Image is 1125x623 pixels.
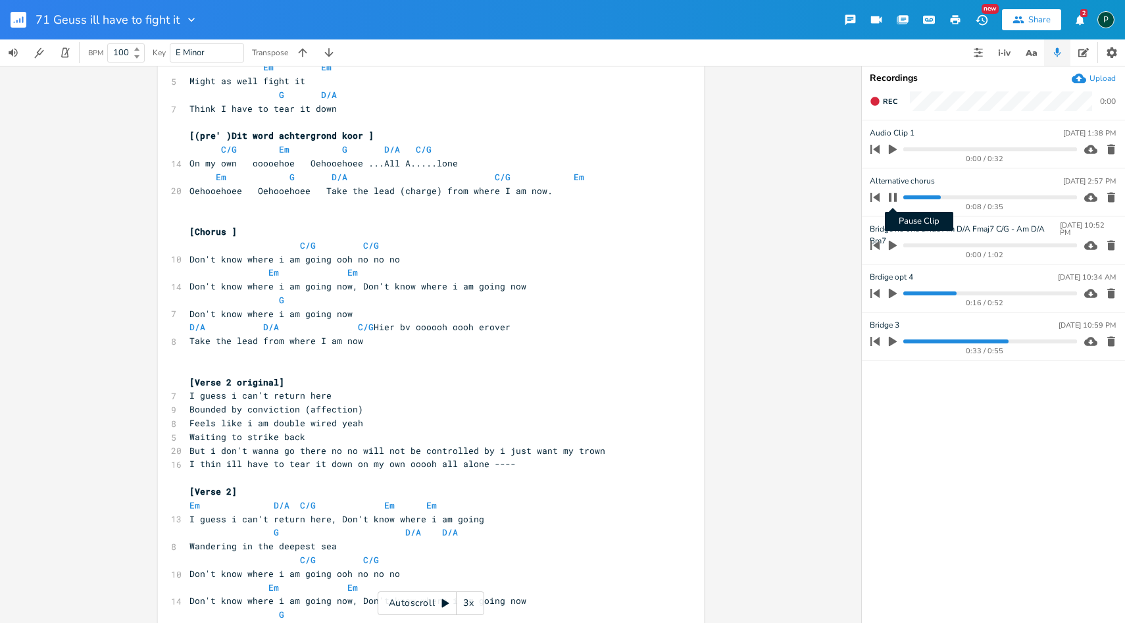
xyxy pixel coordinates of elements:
span: C/G [363,554,379,566]
div: 0:33 / 0:55 [893,347,1077,355]
div: [DATE] 10:52 PM [1060,222,1116,236]
div: Key [153,49,166,57]
span: I guess i can't return here [189,389,332,401]
span: Em [347,266,358,278]
span: Alternative chorus [870,175,935,187]
span: Hier bv oooooh oooh erover [189,321,511,333]
span: C/G [358,321,374,333]
span: Feels like i am double wired yeah [189,417,363,429]
span: Might as well fight it [189,75,305,87]
span: Bounded by conviction (affection) [189,403,363,415]
div: Upload [1089,73,1116,84]
span: D/A [442,526,458,538]
span: Oehooehoee Oehooehoee Take the lead (charge) from where I am now. [189,185,553,197]
span: Em [268,582,279,593]
span: Em [384,499,395,511]
span: Bridge no one einde Am D/A Fmaj7 C/G - Am D/A Bm7 [870,223,1060,236]
span: Brdige opt 4 [870,271,913,284]
div: 0:00 [1100,97,1116,105]
div: 3x [457,591,480,615]
span: 71 Geuss ill have to fight it [36,14,180,26]
span: Think I have to tear it down [189,103,337,114]
button: Pause Clip [884,187,901,208]
span: Em [347,582,358,593]
button: Share [1002,9,1061,30]
span: [Chorus ] [189,226,237,237]
span: G [279,89,284,101]
div: Recordings [870,74,1117,83]
span: E Minor [176,47,205,59]
span: G [274,526,279,538]
span: Em [268,266,279,278]
span: C/G [300,239,316,251]
button: 2 [1066,8,1093,32]
span: G [279,609,284,620]
span: Bridge 3 [870,319,899,332]
span: G [289,171,295,183]
span: Don't know where i am going ooh no no no [189,568,400,580]
span: Em [279,143,289,155]
span: C/G [495,171,511,183]
span: Wandering in the deepest sea [189,540,337,552]
div: 0:08 / 0:35 [893,203,1077,211]
span: Audio Clip 1 [870,127,914,139]
span: Em [263,61,274,73]
span: D/A [263,321,279,333]
span: [Verse 2 original] [189,376,284,388]
div: [DATE] 10:34 AM [1058,274,1116,281]
div: 0:16 / 0:52 [893,299,1077,307]
span: Don't know where i am going now, Don't know where i am going now [189,595,526,607]
div: Autoscroll [378,591,484,615]
div: Transpose [252,49,288,57]
button: Upload [1072,71,1116,86]
span: C/G [300,499,316,511]
div: Piepo [1097,11,1114,28]
span: I guess i can't return here, Don't know where i am going [189,513,484,525]
span: [Verse 2] [189,486,237,497]
span: D/A [405,526,421,538]
span: D/A [384,143,400,155]
span: Em [426,499,437,511]
span: D/A [321,89,337,101]
span: Rec [883,97,897,107]
span: Don't know where i am going ooh no no no [189,253,400,265]
button: Rec [864,91,903,112]
span: C/G [416,143,432,155]
div: BPM [88,49,103,57]
span: On my own ooooehoe Oehooehoee ...All A.....lone [189,157,458,169]
span: Em [574,171,584,183]
span: D/A [189,321,205,333]
span: D/A [332,171,347,183]
div: 0:00 / 0:32 [893,155,1077,162]
span: Waiting to strike back [189,431,305,443]
div: 2 [1080,9,1087,17]
button: New [968,8,995,32]
div: [DATE] 1:38 PM [1063,130,1116,137]
span: But i don't wanna go there no no will not be controlled by i just want my trown [189,445,605,457]
span: Don't know where i am going now [189,308,353,320]
span: Take the lead from where I am now [189,335,363,347]
span: Em [321,61,332,73]
button: P [1097,5,1114,35]
span: C/G [363,239,379,251]
span: G [342,143,347,155]
span: G [279,294,284,306]
div: 0:00 / 1:02 [893,251,1077,259]
span: Em [216,171,226,183]
div: New [982,4,999,14]
span: I thin ill have to tear it down on my own ooooh all alone ---- [189,458,516,470]
div: Share [1028,14,1051,26]
span: Em [189,499,200,511]
div: [DATE] 2:57 PM [1063,178,1116,185]
span: D/A [274,499,289,511]
span: C/G [300,554,316,566]
div: [DATE] 10:59 PM [1059,322,1116,329]
span: [(pre' )Dit word achtergrond koor ] [189,130,374,141]
span: Don't know where i am going now, Don't know where i am going now [189,280,526,292]
span: C/G [221,143,237,155]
